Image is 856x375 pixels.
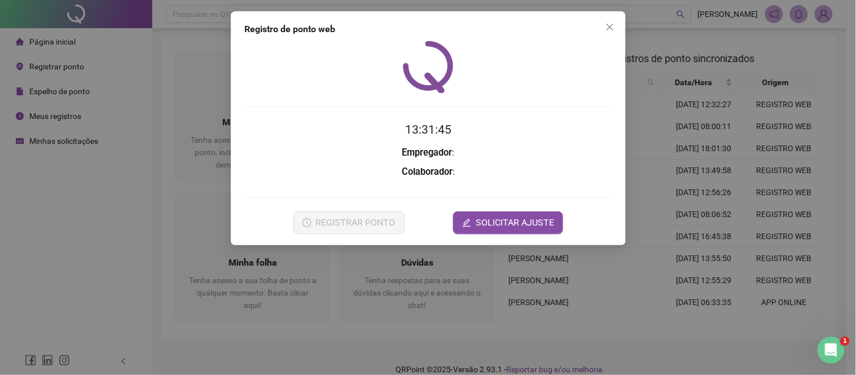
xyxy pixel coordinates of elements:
[403,41,454,93] img: QRPoint
[818,337,845,364] iframe: Intercom live chat
[244,165,612,179] h3: :
[244,23,612,36] div: Registro de ponto web
[244,145,612,160] h3: :
[402,166,453,177] strong: Colaborador
[605,23,614,32] span: close
[841,337,850,346] span: 1
[462,218,471,227] span: edit
[453,211,563,234] button: editSOLICITAR AJUSTE
[476,216,554,230] span: SOLICITAR AJUSTE
[293,211,404,234] button: REGISTRAR PONTO
[601,18,619,36] button: Close
[402,147,452,158] strong: Empregador
[405,123,451,136] time: 13:31:45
